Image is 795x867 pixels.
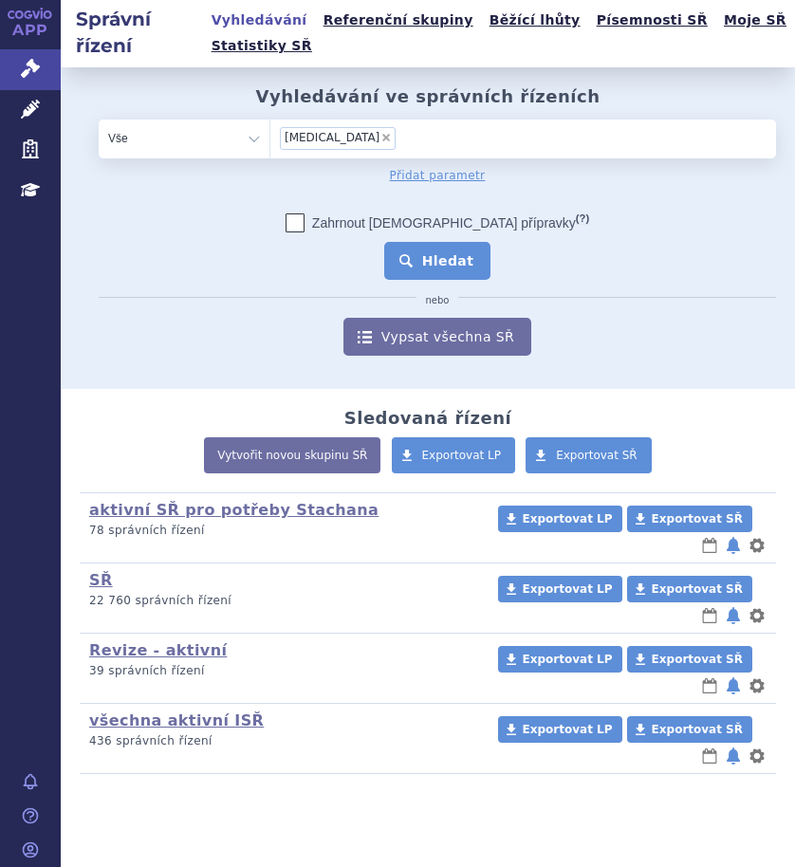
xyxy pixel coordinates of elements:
[89,733,495,749] p: 436 správních řízení
[204,437,380,473] a: Vytvořit novou skupinu SŘ
[286,213,589,232] label: Zahrnout [DEMOGRAPHIC_DATA] přípravky
[61,6,206,59] h2: Správní řízení
[206,33,318,59] a: Statistiky SŘ
[652,653,743,666] span: Exportovat SŘ
[484,8,586,33] a: Běžící lhůty
[627,576,752,602] a: Exportovat SŘ
[89,663,495,679] p: 39 správních řízení
[344,408,511,429] h2: Sledovaná řízení
[343,318,531,356] a: Vypsat všechna SŘ
[523,512,613,526] span: Exportovat LP
[700,674,719,697] button: lhůty
[576,212,589,225] abbr: (?)
[89,501,379,519] a: aktivní SŘ pro potřeby Stachana
[724,604,743,627] button: notifikace
[523,723,613,736] span: Exportovat LP
[255,86,600,107] h2: Vyhledávání ve správních řízeních
[652,512,743,526] span: Exportovat SŘ
[526,437,652,473] a: Exportovat SŘ
[318,8,479,33] a: Referenční skupiny
[748,745,767,767] button: nastavení
[392,437,516,473] a: Exportovat LP
[89,641,227,659] a: Revize - aktivní
[498,576,622,602] a: Exportovat LP
[700,604,719,627] button: lhůty
[399,127,485,146] input: [MEDICAL_DATA]
[498,646,622,673] a: Exportovat LP
[652,723,743,736] span: Exportovat SŘ
[700,745,719,767] button: lhůty
[748,674,767,697] button: nastavení
[748,534,767,557] button: nastavení
[390,166,486,185] a: Přidat parametr
[285,131,379,144] span: [MEDICAL_DATA]
[724,674,743,697] button: notifikace
[748,604,767,627] button: nastavení
[422,449,502,462] span: Exportovat LP
[89,593,495,609] p: 22 760 správních řízení
[652,582,743,596] span: Exportovat SŘ
[627,646,752,673] a: Exportovat SŘ
[700,534,719,557] button: lhůty
[498,716,622,743] a: Exportovat LP
[556,449,638,462] span: Exportovat SŘ
[627,506,752,532] a: Exportovat SŘ
[416,295,459,306] i: nebo
[718,8,792,33] a: Moje SŘ
[89,523,495,539] p: 78 správních řízení
[89,571,113,589] a: SŘ
[384,242,491,280] button: Hledat
[724,534,743,557] button: notifikace
[523,582,613,596] span: Exportovat LP
[627,716,752,743] a: Exportovat SŘ
[380,132,392,143] span: ×
[523,653,613,666] span: Exportovat LP
[206,8,313,33] a: Vyhledávání
[724,745,743,767] button: notifikace
[498,506,622,532] a: Exportovat LP
[591,8,713,33] a: Písemnosti SŘ
[89,711,264,729] a: všechna aktivní ISŘ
